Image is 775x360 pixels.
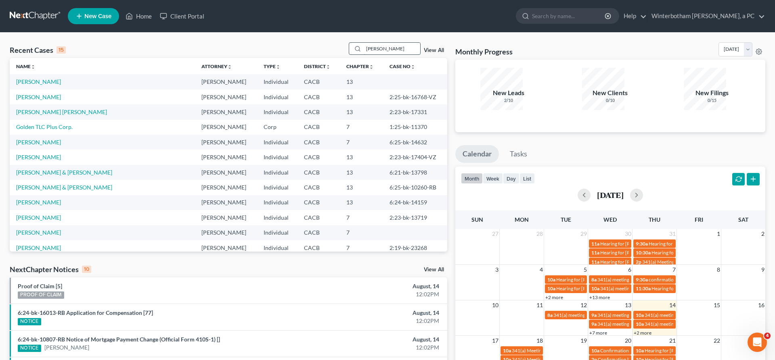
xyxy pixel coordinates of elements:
h2: [DATE] [597,191,624,199]
td: CACB [297,225,340,240]
a: Attorneyunfold_more [201,63,232,69]
a: [PERSON_NAME] & [PERSON_NAME] [16,184,112,191]
span: Wed [603,216,617,223]
td: Individual [257,135,298,150]
td: 2:23-bk-17404-VZ [383,150,447,164]
input: Search by name... [364,43,420,54]
div: Recent Cases [10,45,66,55]
span: 341(a) Meeting for [PERSON_NAME] & [PERSON_NAME] [512,348,633,354]
div: New Leads [480,88,537,98]
span: 20 [624,336,632,345]
button: week [483,173,503,184]
div: August, 14 [304,309,439,317]
span: 3 [494,265,499,275]
span: 6 [627,265,632,275]
span: 341(a) meeting for [PERSON_NAME] [597,312,675,318]
span: 9:30a [636,277,648,283]
span: Hearing for [PERSON_NAME] [645,348,708,354]
td: 13 [340,165,383,180]
td: 13 [340,89,383,104]
td: 7 [340,225,383,240]
td: [PERSON_NAME] [195,180,257,195]
td: 13 [340,104,383,119]
a: Proof of Claim [5] [18,283,62,289]
span: Thu [649,216,660,223]
span: 10:30a [636,250,651,256]
td: 6:25-bk-10260-RB [383,180,447,195]
span: 4 [539,265,544,275]
span: Confirmation hearing for [PERSON_NAME] [600,348,692,354]
a: View All [424,48,444,53]
span: 30 [624,229,632,239]
span: Hearing for [PERSON_NAME] [651,250,714,256]
span: Fri [695,216,703,223]
td: [PERSON_NAME] [195,135,257,150]
span: Sun [471,216,483,223]
span: 11:30a [636,285,651,291]
a: [PERSON_NAME] [16,78,61,85]
td: 13 [340,195,383,210]
a: +13 more [589,294,610,300]
span: 10a [547,285,555,291]
span: 341(a) Meeting for [PERSON_NAME] [642,259,721,265]
i: unfold_more [369,65,374,69]
div: 0/10 [582,98,639,104]
td: Individual [257,180,298,195]
a: [PERSON_NAME] [16,229,61,236]
a: +7 more [589,330,607,336]
span: 10a [636,312,644,318]
a: [PERSON_NAME] [16,214,61,221]
h3: Monthly Progress [455,47,513,56]
td: 13 [340,150,383,164]
span: 18 [536,336,544,345]
iframe: Intercom live chat [748,333,767,352]
span: 8 [716,265,721,275]
a: [PERSON_NAME] [16,199,61,206]
div: PROOF OF CLAIM [18,291,64,299]
td: CACB [297,150,340,164]
td: 2:19-bk-23268 [383,240,447,255]
td: [PERSON_NAME] [195,165,257,180]
div: 10 [82,266,91,273]
span: 341(a) meeting for [PERSON_NAME] [597,277,675,283]
td: Corp [257,120,298,135]
td: 7 [340,240,383,255]
span: 341(a) meeting for [PERSON_NAME] [553,312,631,318]
span: 4 [764,333,771,339]
td: Individual [257,150,298,164]
td: 7 [340,210,383,225]
td: CACB [297,89,340,104]
span: 10a [547,277,555,283]
span: 10a [591,285,599,291]
span: 10a [636,348,644,354]
span: 5 [583,265,588,275]
span: Hearing for [PERSON_NAME] and [PERSON_NAME] [PERSON_NAME] [600,259,750,265]
td: [PERSON_NAME] [195,150,257,164]
td: Individual [257,74,298,89]
span: 341(a) meeting for [PERSON_NAME] [645,312,723,318]
span: Tue [561,216,571,223]
td: 13 [340,74,383,89]
span: 31 [668,229,677,239]
td: 6:21-bk-13798 [383,165,447,180]
span: 8a [591,277,597,283]
div: 0/15 [684,98,740,104]
td: [PERSON_NAME] [195,120,257,135]
span: Mon [515,216,529,223]
button: day [503,173,519,184]
div: NextChapter Notices [10,264,91,274]
td: 13 [340,180,383,195]
td: [PERSON_NAME] [195,240,257,255]
span: Hearing for [PERSON_NAME] [651,285,714,291]
a: [PERSON_NAME] [44,343,89,352]
a: Districtunfold_more [304,63,331,69]
span: Sat [738,216,748,223]
div: New Clients [582,88,639,98]
i: unfold_more [326,65,331,69]
td: [PERSON_NAME] [195,210,257,225]
span: 27 [491,229,499,239]
span: 19 [580,336,588,345]
button: month [461,173,483,184]
td: [PERSON_NAME] [195,104,257,119]
i: unfold_more [276,65,281,69]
